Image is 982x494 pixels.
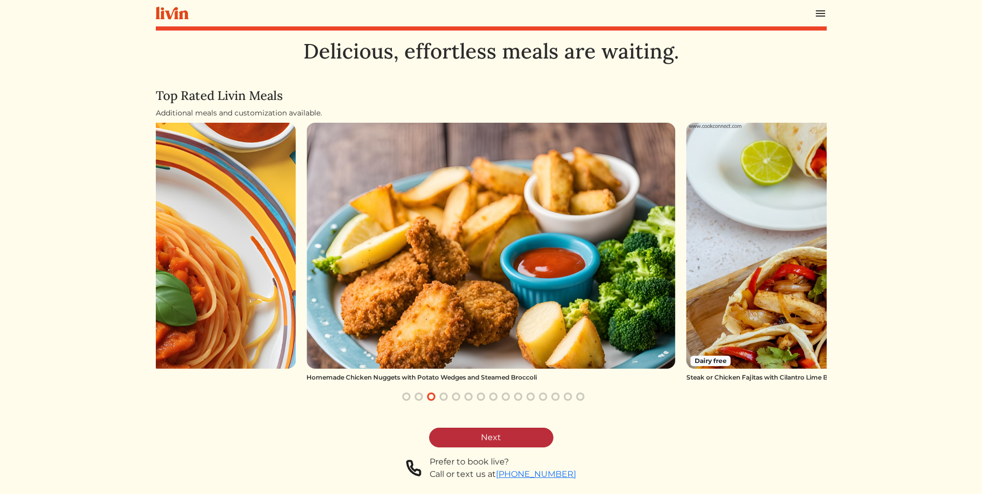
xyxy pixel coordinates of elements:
[306,123,676,369] img: Homemade Chicken Nuggets with Potato Wedges and Steamed Broccoli
[496,469,576,479] a: [PHONE_NUMBER]
[156,89,827,104] h4: Top Rated Livin Meals
[406,456,421,481] img: phone-a8f1853615f4955a6c6381654e1c0f7430ed919b147d78756318837811cda3a7.svg
[429,428,553,447] a: Next
[306,373,676,382] div: Homemade Chicken Nuggets with Potato Wedges and Steamed Broccoli
[430,468,576,481] div: Call or text us at
[430,456,576,468] div: Prefer to book live?
[814,7,827,20] img: menu_hamburger-cb6d353cf0ecd9f46ceae1c99ecbeb4a00e71ca567a856bd81f57e9d8c17bb26.svg
[156,108,827,119] div: Additional meals and customization available.
[691,356,731,366] span: Dairy free
[156,39,827,64] h1: Delicious, effortless meals are waiting.
[156,7,188,20] img: livin-logo-a0d97d1a881af30f6274990eb6222085a2533c92bbd1e4f22c21b4f0d0e3210c.svg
